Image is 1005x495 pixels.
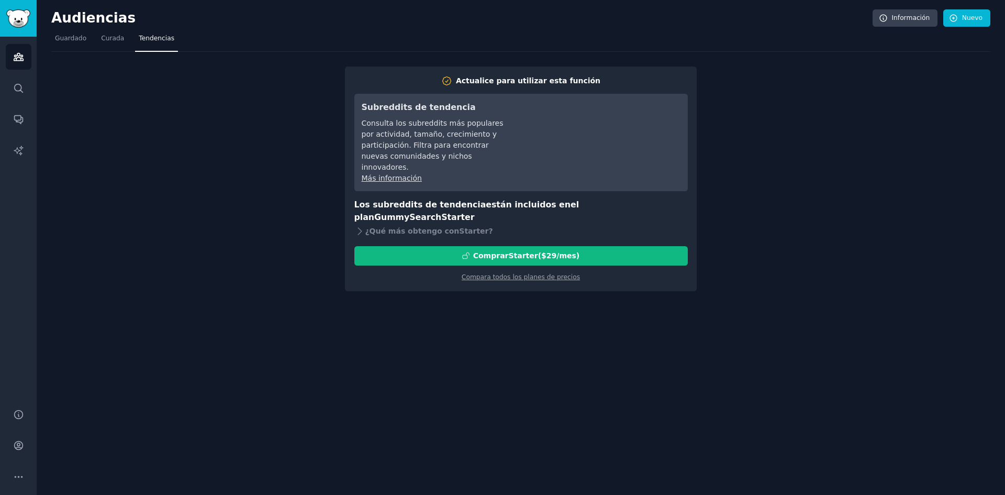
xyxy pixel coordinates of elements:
a: Curada [97,30,128,52]
a: Tendencias [135,30,178,52]
font: Comprar [473,251,509,260]
font: Starter [508,251,538,260]
img: Logotipo de GummySearch [6,9,30,28]
font: 29 [546,251,556,260]
font: Starter [459,227,488,235]
font: Curada [101,35,124,42]
font: Nuevo [962,14,982,21]
font: Audiencias [51,10,136,26]
font: Los subreddits de tendencia [354,200,486,210]
a: Más información [362,174,422,182]
font: ($ [538,251,546,260]
a: Nuevo [943,9,990,27]
font: ) [576,251,579,260]
button: ComprarStarter($29/mes) [354,246,688,266]
a: Información [873,9,937,27]
font: Actualice para utilizar esta función [456,76,600,85]
font: Starter [441,212,474,222]
a: Guardado [51,30,90,52]
font: ¿Qué más obtengo con [365,227,460,235]
font: Consulta los subreddits más populares por actividad, tamaño, crecimiento y participación. Filtra ... [362,119,504,171]
a: Compara todos los planes de precios [462,273,580,281]
font: /mes [556,251,576,260]
font: Información [891,14,930,21]
font: Tendencias [139,35,174,42]
font: están incluidos en [486,200,571,210]
font: ? [489,227,493,235]
iframe: Reproductor de vídeo de YouTube [523,101,680,180]
font: GummySearch [374,212,441,222]
font: Subreddits de tendencia [362,102,476,112]
font: Guardado [55,35,86,42]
